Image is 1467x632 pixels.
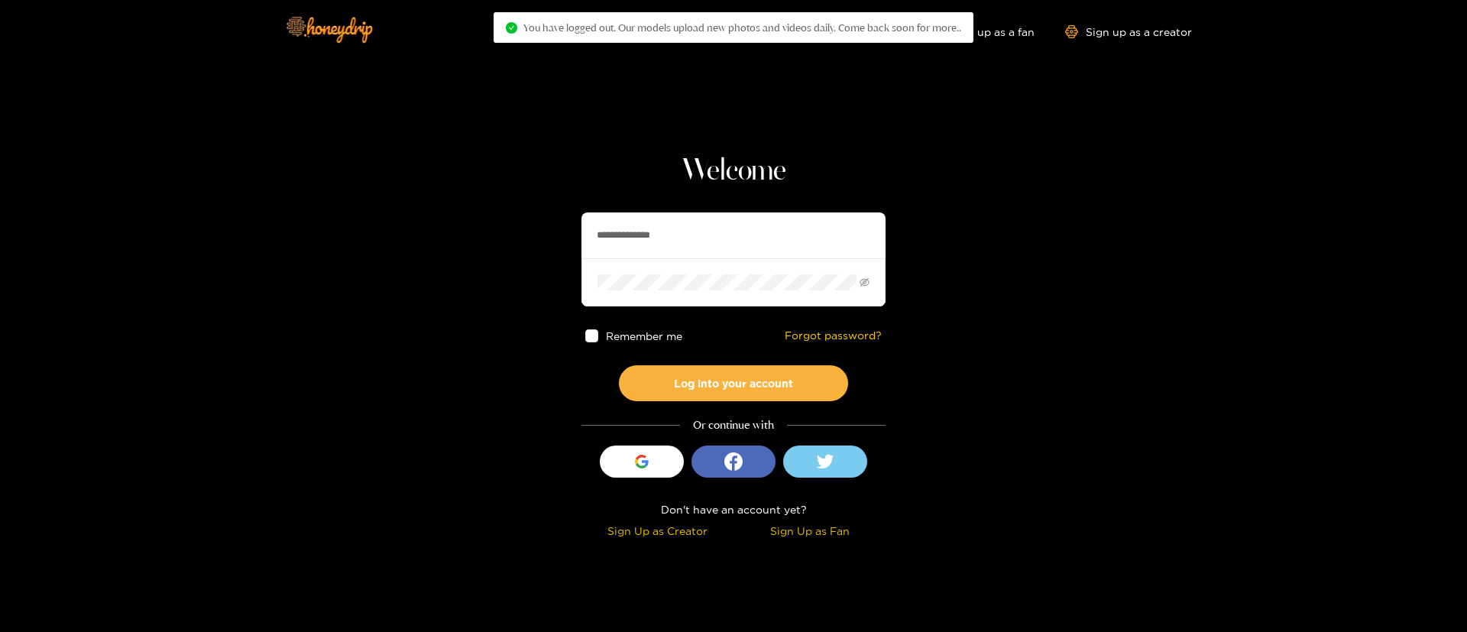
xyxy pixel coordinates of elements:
span: You have logged out. Our models upload new photos and videos daily. Come back soon for more.. [523,21,961,34]
span: eye-invisible [860,277,870,287]
a: Sign up as a fan [930,25,1035,38]
button: Log into your account [619,365,848,401]
div: Sign Up as Fan [737,522,882,540]
div: Sign Up as Creator [585,522,730,540]
div: Don't have an account yet? [581,501,886,518]
span: check-circle [506,22,517,34]
span: Remember me [606,330,682,342]
a: Sign up as a creator [1065,25,1192,38]
div: Or continue with [581,416,886,434]
h1: Welcome [581,153,886,190]
a: Forgot password? [785,329,882,342]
